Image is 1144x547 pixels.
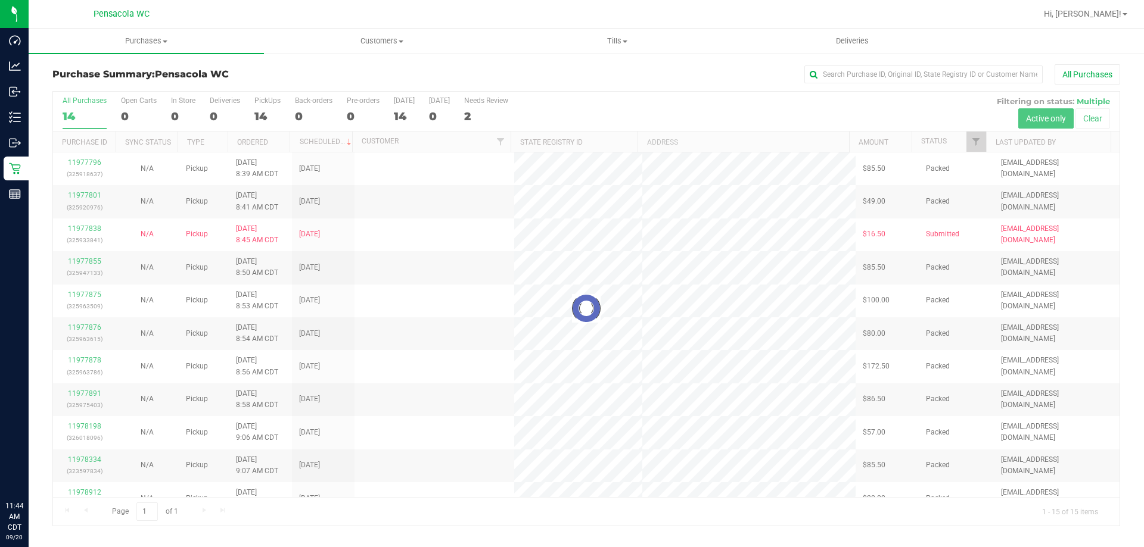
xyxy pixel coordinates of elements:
[499,29,735,54] a: Tills
[265,36,499,46] span: Customers
[5,533,23,542] p: 09/20
[9,60,21,72] inline-svg: Analytics
[5,501,23,533] p: 11:44 AM CDT
[1044,9,1121,18] span: Hi, [PERSON_NAME]!
[12,452,48,487] iframe: Resource center
[264,29,499,54] a: Customers
[9,188,21,200] inline-svg: Reports
[9,86,21,98] inline-svg: Inbound
[94,9,150,19] span: Pensacola WC
[820,36,885,46] span: Deliveries
[500,36,734,46] span: Tills
[9,111,21,123] inline-svg: Inventory
[155,68,229,80] span: Pensacola WC
[29,29,264,54] a: Purchases
[1055,64,1120,85] button: All Purchases
[9,137,21,149] inline-svg: Outbound
[9,35,21,46] inline-svg: Dashboard
[735,29,970,54] a: Deliveries
[9,162,21,174] inline-svg: Retail
[29,36,264,46] span: Purchases
[52,69,408,80] h3: Purchase Summary:
[804,65,1043,83] input: Search Purchase ID, Original ID, State Registry ID or Customer Name...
